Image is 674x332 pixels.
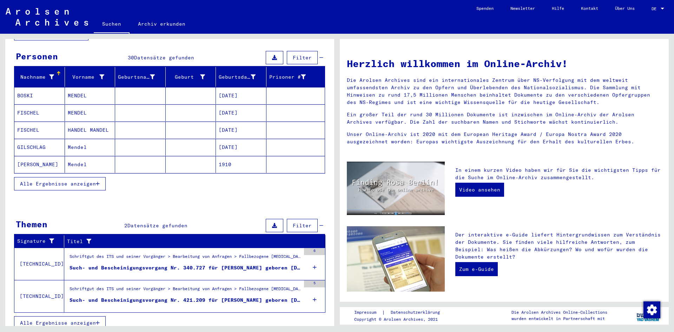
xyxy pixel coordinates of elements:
[219,73,256,81] div: Geburtsdatum
[65,87,115,104] mat-cell: MENDEL
[511,315,607,322] p: wurden entwickelt in Partnerschaft mit
[68,71,115,83] div: Vorname
[70,253,300,263] div: Schriftgut des ITS und seiner Vorgänger > Bearbeitung von Anfragen > Fallbezogene [MEDICAL_DATA] ...
[347,77,662,106] p: Die Arolsen Archives sind ein internationales Zentrum über NS-Verfolgung mit dem weltweit umfasse...
[16,218,47,230] div: Themen
[216,122,266,138] mat-cell: [DATE]
[17,236,64,247] div: Signature
[385,309,448,316] a: Datenschutzerklärung
[266,67,325,87] mat-header-cell: Prisoner #
[168,73,205,81] div: Geburt‏
[347,162,445,215] img: video.jpg
[287,51,318,64] button: Filter
[14,67,65,87] mat-header-cell: Nachname
[643,301,660,318] img: Zustimmung ändern
[304,248,325,255] div: 6
[347,131,662,145] p: Unser Online-Archiv ist 2020 mit dem European Heritage Award / Europa Nostra Award 2020 ausgezeic...
[269,71,317,83] div: Prisoner #
[67,236,317,247] div: Titel
[216,139,266,156] mat-cell: [DATE]
[354,309,382,316] a: Impressum
[168,71,216,83] div: Geburt‏
[14,177,106,190] button: Alle Ergebnisse anzeigen
[17,71,65,83] div: Nachname
[70,297,300,304] div: Such- und Bescheinigungsvorgang Nr. 421.209 für [PERSON_NAME] geboren [DEMOGRAPHIC_DATA]
[68,73,105,81] div: Vorname
[65,67,115,87] mat-header-cell: Vorname
[455,183,504,197] a: Video ansehen
[65,122,115,138] mat-cell: HANDEL MANDEL
[16,50,58,63] div: Personen
[70,286,300,295] div: Schriftgut des ITS und seiner Vorgänger > Bearbeitung von Anfragen > Fallbezogene [MEDICAL_DATA] ...
[652,6,659,11] span: DE
[347,226,445,292] img: eguide.jpg
[219,71,266,83] div: Geburtsdatum
[124,222,127,229] span: 2
[17,73,54,81] div: Nachname
[67,238,308,245] div: Titel
[14,248,64,280] td: [TECHNICAL_ID]
[70,264,300,272] div: Such- und Bescheinigungsvorgang Nr. 340.727 für [PERSON_NAME] geboren [DEMOGRAPHIC_DATA]
[304,280,325,287] div: 5
[269,73,306,81] div: Prisoner #
[20,320,96,326] span: Alle Ergebnisse anzeigen
[347,111,662,126] p: Ein großer Teil der rund 30 Millionen Dokumente ist inzwischen im Online-Archiv der Arolsen Archi...
[293,222,312,229] span: Filter
[347,56,662,71] h1: Herzlich willkommen im Online-Archiv!
[166,67,216,87] mat-header-cell: Geburt‏
[6,8,88,26] img: Arolsen_neg.svg
[511,309,607,315] p: Die Arolsen Archives Online-Collections
[134,54,194,61] span: Datensätze gefunden
[293,54,312,61] span: Filter
[216,104,266,121] mat-cell: [DATE]
[216,67,266,87] mat-header-cell: Geburtsdatum
[115,67,166,87] mat-header-cell: Geburtsname
[14,316,106,330] button: Alle Ergebnisse anzeigen
[455,231,662,261] p: Der interaktive e-Guide liefert Hintergrundwissen zum Verständnis der Dokumente. Sie finden viele...
[635,307,661,324] img: yv_logo.png
[20,181,96,187] span: Alle Ergebnisse anzeigen
[14,156,65,173] mat-cell: [PERSON_NAME]
[216,156,266,173] mat-cell: 1910
[216,87,266,104] mat-cell: [DATE]
[455,167,662,181] p: In einem kurzen Video haben wir für Sie die wichtigsten Tipps für die Suche im Online-Archiv zusa...
[65,156,115,173] mat-cell: Mendel
[14,280,64,312] td: [TECHNICAL_ID]
[94,15,130,34] a: Suchen
[118,71,165,83] div: Geburtsname
[354,309,448,316] div: |
[127,222,187,229] span: Datensätze gefunden
[128,54,134,61] span: 30
[354,316,448,323] p: Copyright © Arolsen Archives, 2021
[455,262,498,276] a: Zum e-Guide
[17,237,55,245] div: Signature
[14,139,65,156] mat-cell: GILSCHLAG
[65,104,115,121] mat-cell: MENDEL
[118,73,155,81] div: Geburtsname
[287,219,318,232] button: Filter
[14,122,65,138] mat-cell: FISCHEL
[14,87,65,104] mat-cell: BOSKI
[130,15,194,32] a: Archiv erkunden
[14,104,65,121] mat-cell: FISCHEL
[65,139,115,156] mat-cell: Mendel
